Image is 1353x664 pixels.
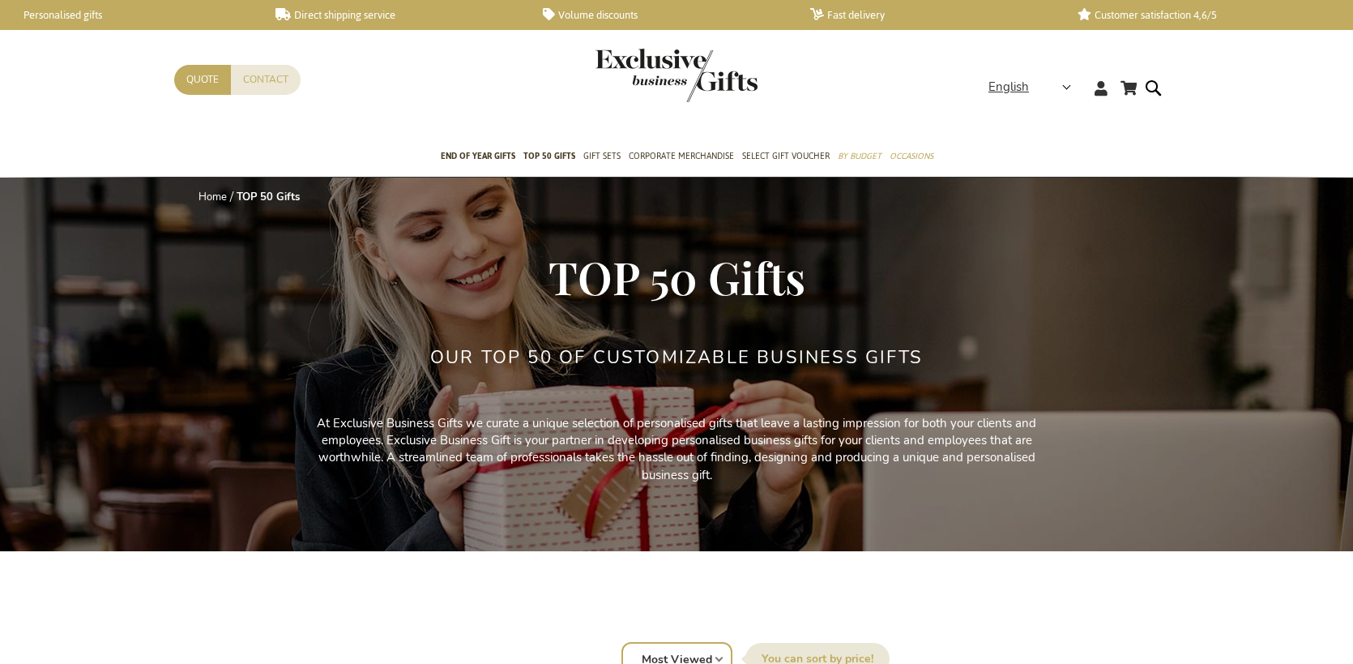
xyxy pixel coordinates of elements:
[595,49,676,102] a: store logo
[583,148,621,165] span: Gift Sets
[8,8,250,22] a: Personalised gifts
[548,246,805,306] span: TOP 50 Gifts
[523,137,575,178] a: TOP 50 Gifts
[838,148,881,165] span: By Budget
[441,137,515,178] a: End of year gifts
[838,137,881,178] a: By Budget
[198,190,227,204] a: Home
[231,65,301,95] a: Contact
[174,65,231,95] a: Quote
[742,137,830,178] a: Select Gift Voucher
[523,148,575,165] span: TOP 50 Gifts
[890,148,933,165] span: Occasions
[1078,8,1319,22] a: Customer satisfaction 4,6/5
[595,49,758,102] img: Exclusive Business gifts logo
[583,137,621,178] a: Gift Sets
[312,415,1041,485] p: At Exclusive Business Gifts we curate a unique selection of personalised gifts that leave a lasti...
[629,148,734,165] span: Corporate Merchandise
[629,137,734,178] a: Corporate Merchandise
[890,137,933,178] a: Occasions
[543,8,784,22] a: Volume discounts
[430,348,923,367] h2: Our TOP 50 of Customizable Business Gifts
[988,78,1029,96] span: English
[810,8,1052,22] a: Fast delivery
[441,148,515,165] span: End of year gifts
[237,190,300,204] strong: TOP 50 Gifts
[742,148,830,165] span: Select Gift Voucher
[275,8,517,22] a: Direct shipping service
